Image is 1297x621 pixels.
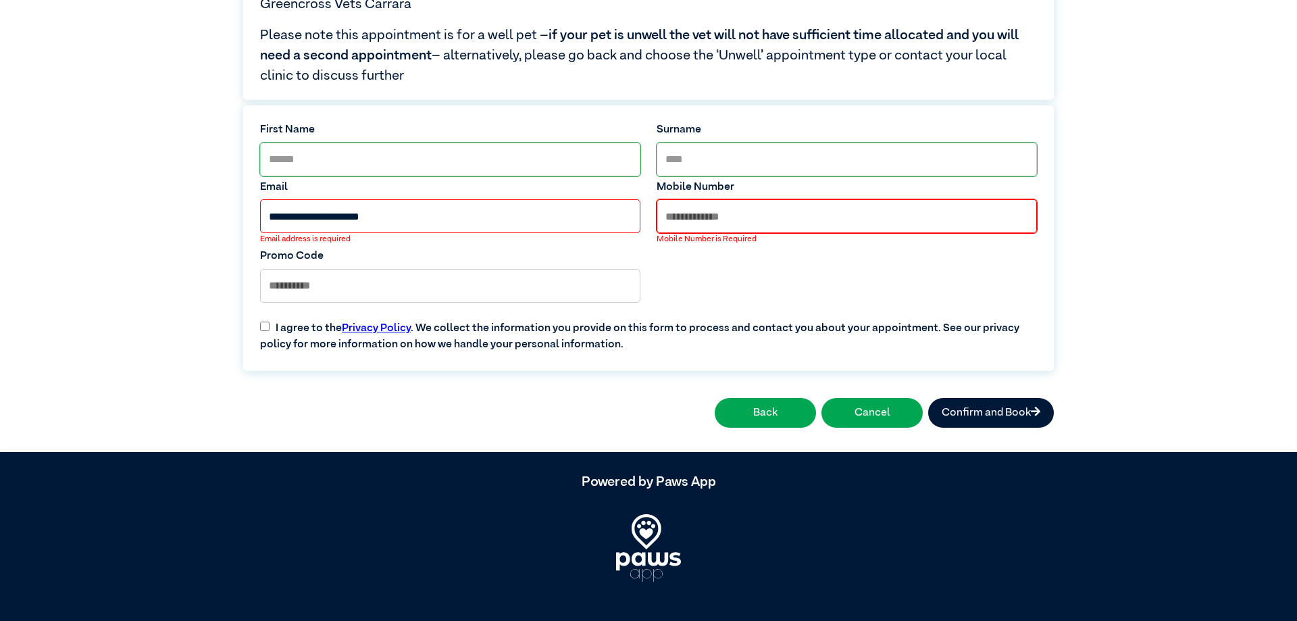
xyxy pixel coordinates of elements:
div: Email address is required [260,233,640,245]
button: Back [715,398,816,428]
div: Mobile Number is Required [657,233,1037,245]
label: I agree to the . We collect the information you provide on this form to process and contact you a... [252,309,1045,353]
span: Please note this appointment is for a well pet – – alternatively, please go back and choose the ‘... [260,25,1037,86]
h5: Powered by Paws App [243,474,1054,490]
label: First Name [260,122,640,138]
button: Cancel [821,398,923,428]
label: Promo Code [260,248,640,264]
button: Confirm and Book [928,398,1054,428]
img: PawsApp [616,514,681,582]
label: Mobile Number [657,179,1037,195]
label: Surname [657,122,1037,138]
input: I agree to thePrivacy Policy. We collect the information you provide on this form to process and ... [260,322,270,331]
a: Privacy Policy [342,323,411,334]
span: if your pet is unwell the vet will not have sufficient time allocated and you will need a second ... [260,28,1019,62]
label: Email [260,179,640,195]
